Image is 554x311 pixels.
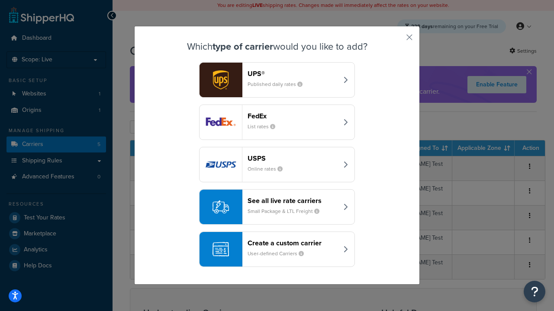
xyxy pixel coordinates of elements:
img: ups logo [200,63,242,97]
header: UPS® [248,70,338,78]
strong: type of carrier [213,39,273,54]
button: Open Resource Center [524,281,545,302]
button: ups logoUPS®Published daily rates [199,62,355,98]
img: icon-carrier-liverate-becf4550.svg [213,199,229,215]
small: Small Package & LTL Freight [248,207,326,215]
img: fedEx logo [200,105,242,140]
button: usps logoUSPSOnline rates [199,147,355,182]
img: icon-carrier-custom-c93b8a24.svg [213,241,229,257]
small: Online rates [248,165,290,173]
small: List rates [248,123,282,130]
button: fedEx logoFedExList rates [199,105,355,140]
h3: Which would you like to add? [156,41,398,52]
header: FedEx [248,112,338,120]
header: See all live rate carriers [248,197,338,205]
small: User-defined Carriers [248,250,311,257]
header: USPS [248,154,338,162]
header: Create a custom carrier [248,239,338,247]
button: Create a custom carrierUser-defined Carriers [199,232,355,267]
small: Published daily rates [248,80,309,88]
button: See all live rate carriersSmall Package & LTL Freight [199,189,355,225]
img: usps logo [200,147,242,182]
